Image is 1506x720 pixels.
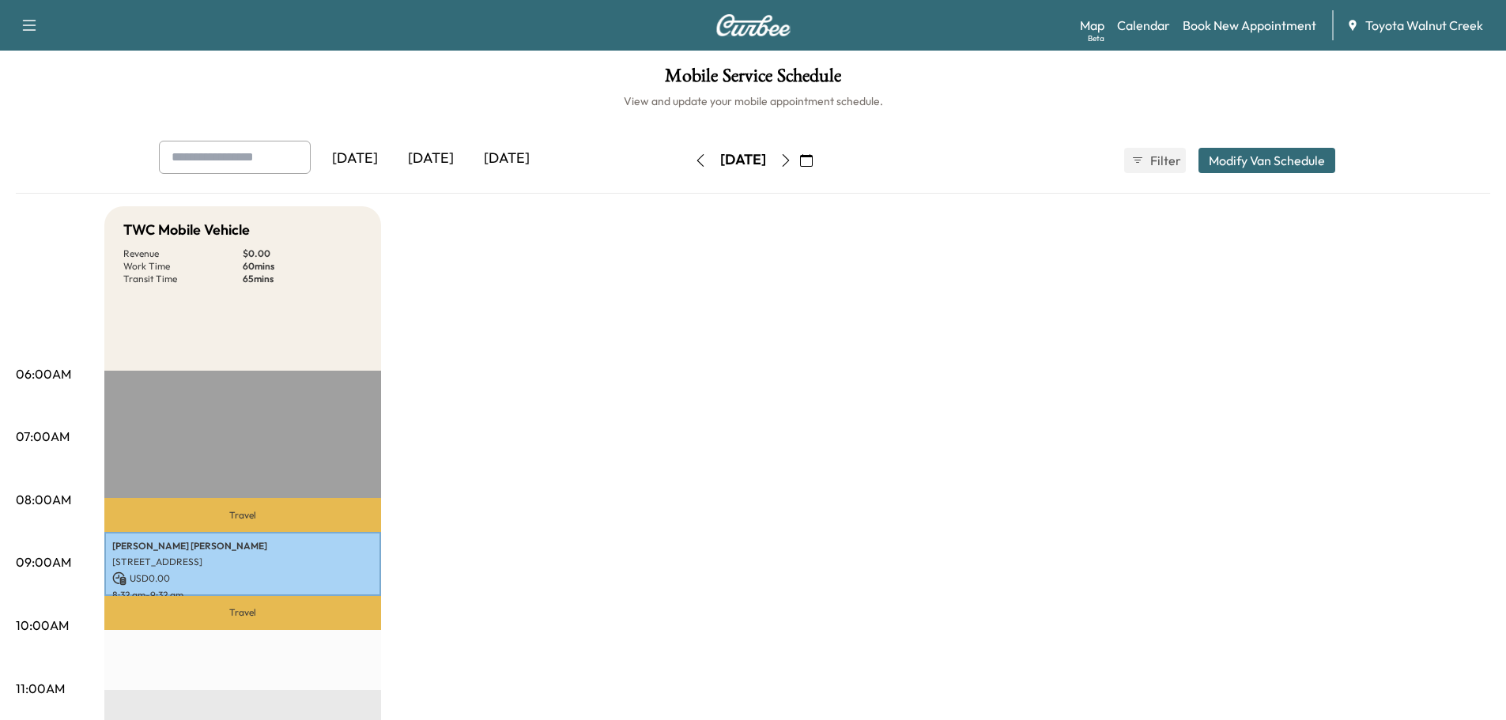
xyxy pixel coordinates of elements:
span: Filter [1150,151,1179,170]
p: $ 0.00 [243,247,362,260]
p: [STREET_ADDRESS] [112,556,373,568]
button: Filter [1124,148,1186,173]
a: Book New Appointment [1183,16,1316,35]
h6: View and update your mobile appointment schedule. [16,93,1490,109]
h5: TWC Mobile Vehicle [123,219,250,241]
p: Transit Time [123,273,243,285]
div: [DATE] [393,141,469,177]
div: [DATE] [317,141,393,177]
p: [PERSON_NAME] [PERSON_NAME] [112,540,373,552]
p: 07:00AM [16,427,70,446]
button: Modify Van Schedule [1198,148,1335,173]
div: [DATE] [720,150,766,170]
p: 11:00AM [16,679,65,698]
h1: Mobile Service Schedule [16,66,1490,93]
p: 60 mins [243,260,362,273]
a: MapBeta [1080,16,1104,35]
p: Travel [104,498,381,532]
span: Toyota Walnut Creek [1365,16,1483,35]
div: [DATE] [469,141,545,177]
p: 09:00AM [16,552,71,571]
p: 08:00AM [16,490,71,509]
p: 8:32 am - 9:32 am [112,589,373,601]
a: Calendar [1117,16,1170,35]
p: USD 0.00 [112,571,373,586]
p: 65 mins [243,273,362,285]
p: Travel [104,596,381,630]
div: Beta [1088,32,1104,44]
p: Work Time [123,260,243,273]
img: Curbee Logo [715,14,791,36]
p: Revenue [123,247,243,260]
p: 06:00AM [16,364,71,383]
p: 10:00AM [16,616,69,635]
